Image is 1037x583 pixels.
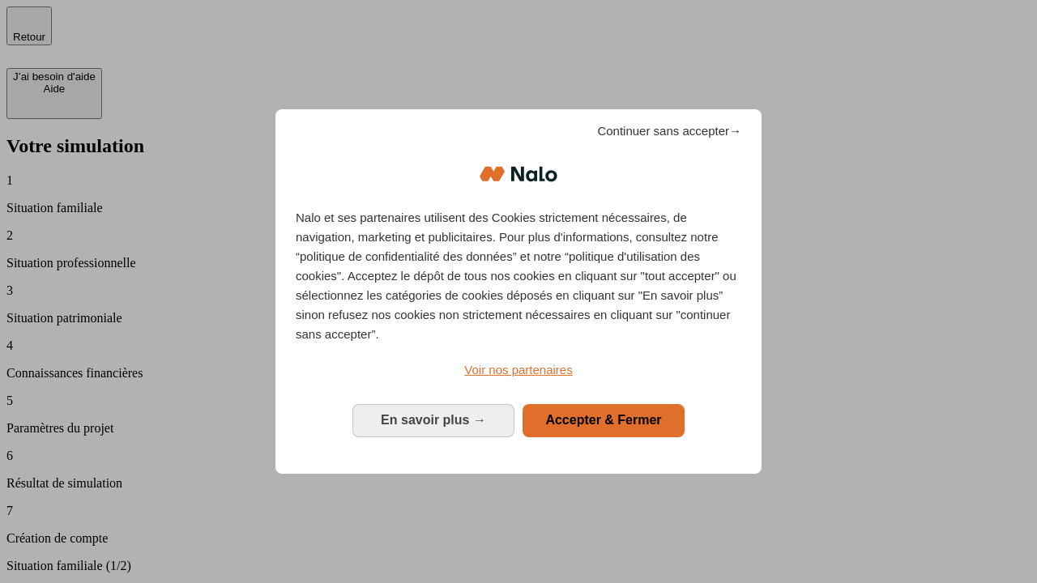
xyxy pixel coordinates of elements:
span: En savoir plus → [381,413,486,427]
a: Voir nos partenaires [296,360,741,380]
img: Logo [480,150,557,198]
div: Bienvenue chez Nalo Gestion du consentement [275,109,762,473]
span: Voir nos partenaires [464,363,572,377]
span: Continuer sans accepter→ [597,121,741,141]
button: En savoir plus: Configurer vos consentements [352,404,514,436]
span: Accepter & Fermer [545,413,661,427]
p: Nalo et ses partenaires utilisent des Cookies strictement nécessaires, de navigation, marketing e... [296,208,741,344]
button: Accepter & Fermer: Accepter notre traitement des données et fermer [523,404,685,436]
